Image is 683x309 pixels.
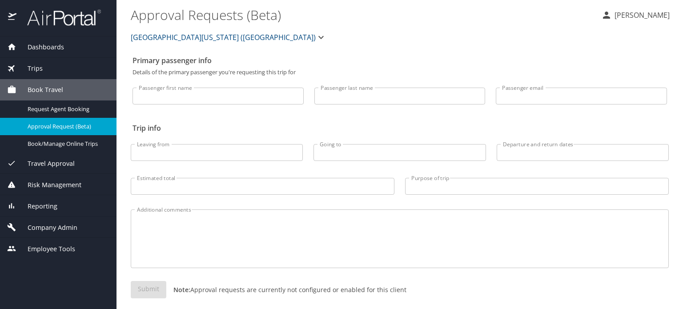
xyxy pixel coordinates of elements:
[16,223,77,233] span: Company Admin
[16,85,63,95] span: Book Travel
[16,64,43,73] span: Trips
[133,121,667,135] h2: Trip info
[16,159,75,169] span: Travel Approval
[28,122,106,131] span: Approval Request (Beta)
[133,69,667,75] p: Details of the primary passenger you're requesting this trip for
[131,31,316,44] span: [GEOGRAPHIC_DATA][US_STATE] ([GEOGRAPHIC_DATA])
[17,9,101,26] img: airportal-logo.png
[127,28,330,46] button: [GEOGRAPHIC_DATA][US_STATE] ([GEOGRAPHIC_DATA])
[28,105,106,113] span: Request Agent Booking
[16,180,81,190] span: Risk Management
[16,201,57,211] span: Reporting
[8,9,17,26] img: icon-airportal.png
[598,7,673,23] button: [PERSON_NAME]
[173,285,190,294] strong: Note:
[16,244,75,254] span: Employee Tools
[166,285,406,294] p: Approval requests are currently not configured or enabled for this client
[16,42,64,52] span: Dashboards
[612,10,670,20] p: [PERSON_NAME]
[131,1,594,28] h1: Approval Requests (Beta)
[28,140,106,148] span: Book/Manage Online Trips
[133,53,667,68] h2: Primary passenger info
